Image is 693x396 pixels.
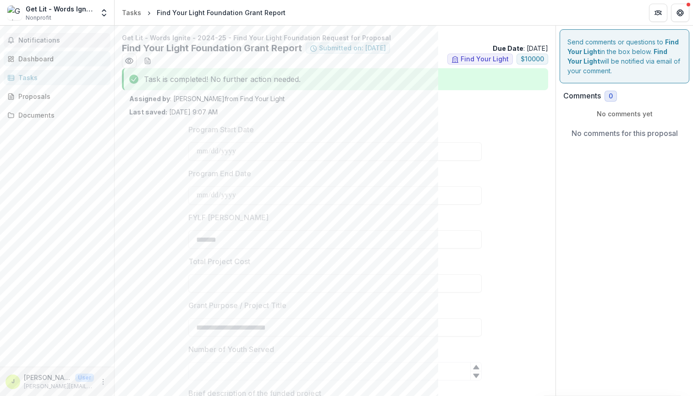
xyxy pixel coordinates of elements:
[26,4,94,14] div: Get Lit - Words Ignite
[4,51,110,66] a: Dashboard
[188,212,269,223] p: FYLF [PERSON_NAME]
[118,6,145,19] a: Tasks
[572,128,678,139] p: No comments for this proposal
[7,5,22,20] img: Get Lit - Words Ignite
[26,14,51,22] span: Nonprofit
[671,4,689,22] button: Get Help
[18,92,103,101] div: Proposals
[118,6,289,19] nav: breadcrumb
[609,92,613,100] span: 0
[24,373,71,382] p: [PERSON_NAME][EMAIL_ADDRESS][DOMAIN_NAME]
[563,92,601,100] h2: Comments
[188,344,274,355] p: Number of Youth Served
[122,8,141,17] div: Tasks
[4,108,110,123] a: Documents
[4,89,110,104] a: Proposals
[4,33,110,48] button: Notifications
[493,43,548,53] p: : [DATE]
[11,379,15,385] div: jennifer@getlit.org
[188,300,286,311] p: Grant Purpose / Project Title
[18,54,103,64] div: Dashboard
[75,374,94,382] p: User
[649,4,667,22] button: Partners
[521,55,544,63] span: $ 10000
[98,376,109,387] button: More
[18,73,103,82] div: Tasks
[157,8,286,17] div: Find Your Light Foundation Grant Report
[188,168,251,179] p: Program End Date
[4,70,110,85] a: Tasks
[18,37,107,44] span: Notifications
[98,4,110,22] button: Open entity switcher
[563,109,686,119] p: No comments yet
[188,256,250,267] p: Total Project Cost
[461,55,509,63] span: Find Your Light
[129,94,541,103] p: : [PERSON_NAME] from Find Your Light
[18,110,103,120] div: Documents
[122,68,548,90] div: Task is completed! No further action needed.
[122,33,548,43] p: Get Lit - Words Ignite - 2024-25 - Find Your Light Foundation Request for Proposal
[560,29,689,83] div: Send comments or questions to in the box below. will be notified via email of your comment.
[24,382,94,391] p: [PERSON_NAME][EMAIL_ADDRESS][DOMAIN_NAME]
[319,44,386,52] span: Submitted on: [DATE]
[493,44,523,52] strong: Due Date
